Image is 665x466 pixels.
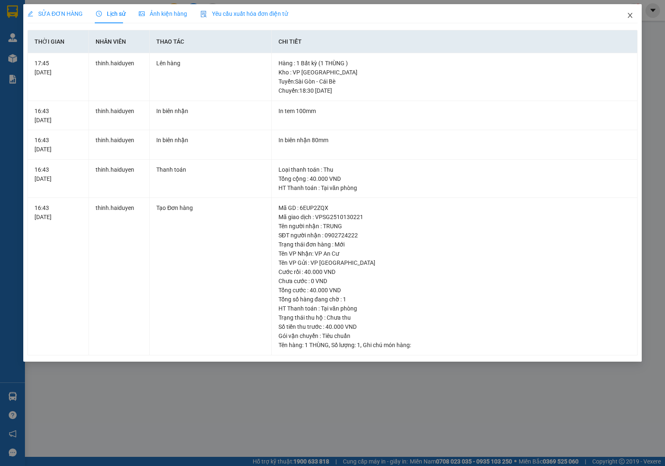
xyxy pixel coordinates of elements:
[278,68,631,77] div: Kho : VP [GEOGRAPHIC_DATA]
[357,342,360,348] span: 1
[278,313,631,322] div: Trạng thái thu hộ : Chưa thu
[34,106,82,125] div: 16:43 [DATE]
[89,160,150,198] td: thinh.haiduyen
[27,11,33,17] span: edit
[278,165,631,174] div: Loại thanh toán : Thu
[305,342,329,348] span: 1 THÙNG
[278,212,631,222] div: Mã giao dịch : VPSG2510130221
[156,165,264,174] div: Thanh toán
[278,267,631,276] div: Cước rồi : 40.000 VND
[278,222,631,231] div: Tên người nhận : TRUNG
[272,30,638,53] th: Chi tiết
[200,10,288,17] span: Yêu cầu xuất hóa đơn điện tử
[27,10,83,17] span: SỬA ĐƠN HÀNG
[278,322,631,331] div: Số tiền thu trước : 40.000 VND
[278,106,631,116] div: In tem 100mm
[278,183,631,192] div: HT Thanh toán : Tại văn phòng
[156,106,264,116] div: In biên nhận
[278,240,631,249] div: Trạng thái đơn hàng : Mới
[156,136,264,145] div: In biên nhận
[278,286,631,295] div: Tổng cước : 40.000 VND
[278,295,631,304] div: Tổng số hàng đang chờ : 1
[89,198,150,355] td: thinh.haiduyen
[28,30,89,53] th: Thời gian
[278,249,631,258] div: Tên VP Nhận: VP An Cư
[96,11,102,17] span: clock-circle
[627,12,633,19] span: close
[278,276,631,286] div: Chưa cước : 0 VND
[89,53,150,101] td: thinh.haiduyen
[278,258,631,267] div: Tên VP Gửi : VP [GEOGRAPHIC_DATA]
[200,11,207,17] img: icon
[139,11,145,17] span: picture
[89,101,150,131] td: thinh.haiduyen
[278,59,631,68] div: Hàng : 1 Bất kỳ (1 THÙNG )
[156,203,264,212] div: Tạo Đơn hàng
[618,4,642,27] button: Close
[89,130,150,160] td: thinh.haiduyen
[89,30,150,53] th: Nhân viên
[278,174,631,183] div: Tổng cộng : 40.000 VND
[278,304,631,313] div: HT Thanh toán : Tại văn phòng
[278,340,631,350] div: Tên hàng: , Số lượng: , Ghi chú món hàng:
[278,136,631,145] div: In biên nhận 80mm
[156,59,264,68] div: Lên hàng
[278,331,631,340] div: Gói vận chuyển : Tiêu chuẩn
[139,10,187,17] span: Ảnh kiện hàng
[34,136,82,154] div: 16:43 [DATE]
[278,77,631,95] div: Tuyến : Sài Gòn - Cái Bè Chuyến: 18:30 [DATE]
[34,165,82,183] div: 16:43 [DATE]
[34,203,82,222] div: 16:43 [DATE]
[96,10,126,17] span: Lịch sử
[34,59,82,77] div: 17:45 [DATE]
[150,30,271,53] th: Thao tác
[278,231,631,240] div: SĐT người nhận : 0902724222
[278,203,631,212] div: Mã GD : 6EUP2ZQX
